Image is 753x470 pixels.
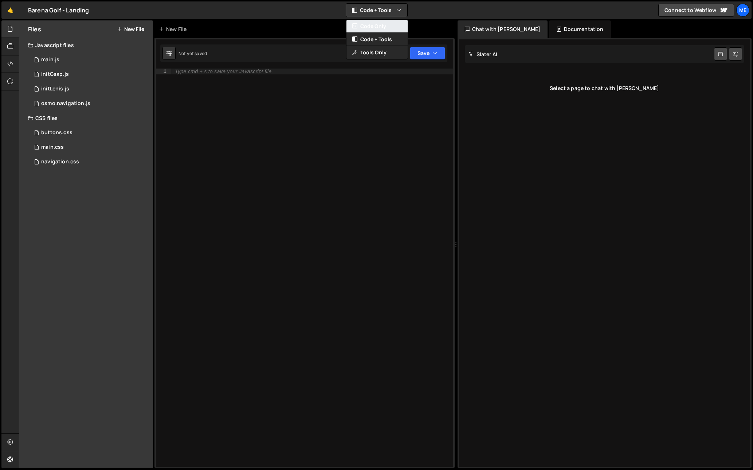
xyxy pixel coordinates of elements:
button: Code + Tools [346,4,407,17]
div: Chat with [PERSON_NAME] [458,20,548,38]
div: 17023/46760.css [28,140,153,155]
div: Type cmd + s to save your Javascript file. [175,69,273,74]
button: New File [117,26,144,32]
div: initLenis.js [41,86,69,92]
div: 1 [156,69,171,74]
div: buttons.css [41,129,72,136]
button: Save [410,47,445,60]
div: CSS files [19,111,153,125]
button: Code + Tools [346,33,408,46]
div: 17023/46769.js [28,53,153,67]
div: 17023/46770.js [28,82,153,96]
a: Connect to Webflow [658,4,734,17]
div: navigation.css [41,159,79,165]
button: Code Only [346,20,408,33]
div: 17023/46768.js [28,96,153,111]
button: Tools Only [346,46,408,59]
h2: Slater AI [468,51,498,58]
div: 17023/46759.css [28,155,153,169]
div: 17023/46793.css [28,125,153,140]
div: New File [159,26,189,33]
div: Code + Tools [346,19,408,59]
div: initGsap.js [41,71,69,78]
a: Me [736,4,749,17]
div: Documentation [549,20,611,38]
div: Barena Golf - Landing [28,6,89,15]
a: 🤙 [1,1,19,19]
div: main.css [41,144,64,151]
div: Select a page to chat with [PERSON_NAME] [465,74,745,103]
div: osmo.navigation.js [41,100,90,107]
div: Not yet saved [179,50,207,57]
div: 17023/46771.js [28,67,153,82]
div: main.js [41,57,59,63]
h2: Files [28,25,41,33]
div: Javascript files [19,38,153,53]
